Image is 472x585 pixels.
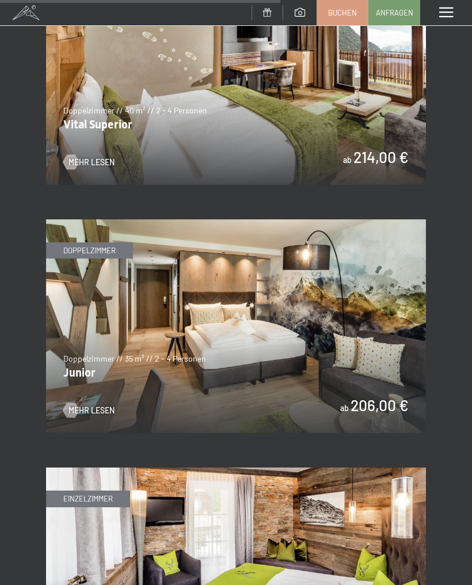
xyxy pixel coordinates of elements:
img: Junior [46,219,426,433]
a: Anfragen [369,1,420,25]
span: Mehr Lesen [68,405,115,416]
a: Mehr Lesen [63,405,115,416]
span: Anfragen [376,7,413,18]
a: Buchen [317,1,368,25]
a: Mehr Lesen [63,157,115,168]
span: Buchen [328,7,357,18]
a: Junior [46,220,426,227]
a: Single Alpin [46,468,426,475]
span: Mehr Lesen [68,157,115,168]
